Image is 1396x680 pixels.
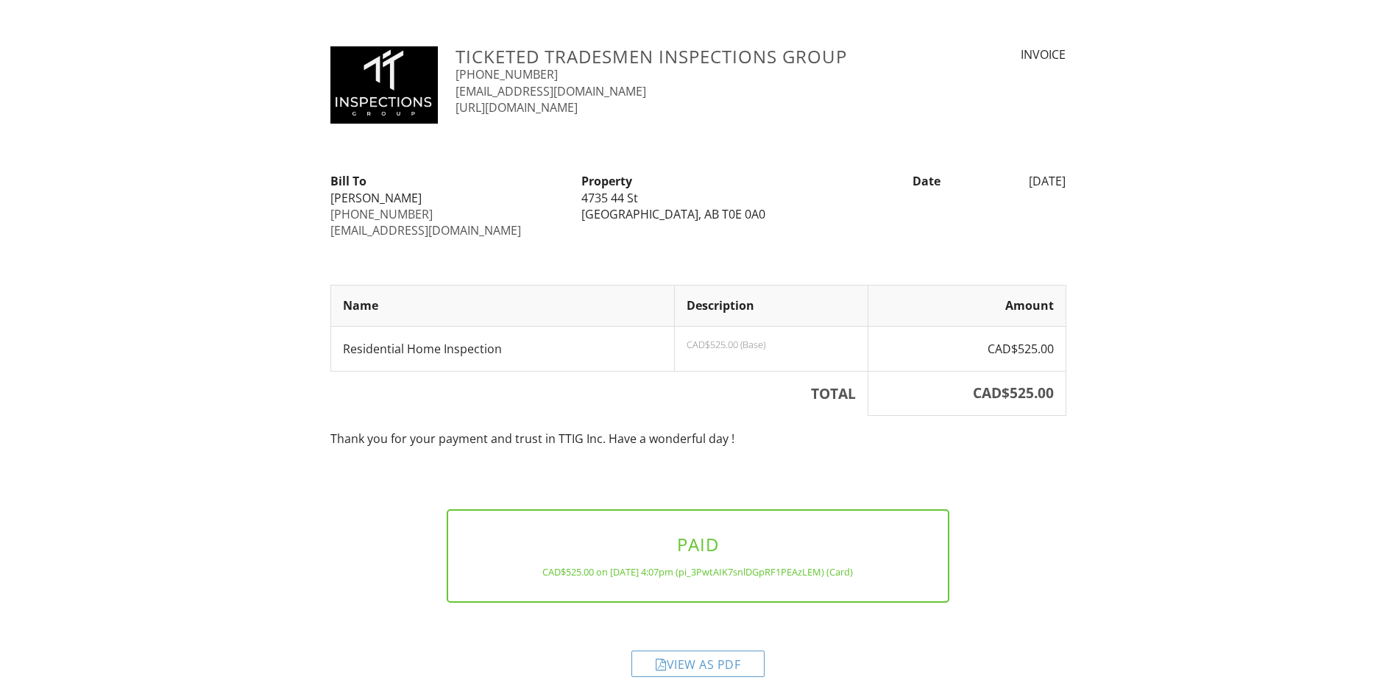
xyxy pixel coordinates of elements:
span: Residential Home Inspection [343,341,502,357]
div: CAD$525.00 on [DATE] 4:07pm (pi_3PwtAIK7snlDGpRF1PEAzLEM) (Card) [472,566,924,578]
strong: Property [581,173,632,189]
a: View as PDF [631,659,765,676]
p: Thank you for your payment and trust in TTIG Inc. Have a wonderful day ! [330,431,1066,447]
th: Description [675,286,868,326]
th: TOTAL [330,372,868,416]
div: INVOICE [895,46,1066,63]
div: 4735 44 St [581,190,815,206]
a: [EMAIL_ADDRESS][DOMAIN_NAME] [330,222,521,238]
a: [PHONE_NUMBER] [330,206,433,222]
a: [PHONE_NUMBER] [456,66,558,82]
strong: Bill To [330,173,366,189]
div: [GEOGRAPHIC_DATA], AB T0E 0A0 [581,206,815,222]
th: Name [330,286,675,326]
a: [EMAIL_ADDRESS][DOMAIN_NAME] [456,83,646,99]
td: CAD$525.00 [868,326,1066,372]
img: TT-12.jpg [330,46,439,124]
th: Amount [868,286,1066,326]
div: View as PDF [631,651,765,677]
div: Date [823,173,949,189]
a: [URL][DOMAIN_NAME] [456,99,578,116]
h3: Ticketed Tradesmen Inspections Group [456,46,877,66]
h3: PAID [472,534,924,554]
p: CAD$525.00 (Base) [687,339,856,350]
th: CAD$525.00 [868,372,1066,416]
div: [DATE] [949,173,1075,189]
div: [PERSON_NAME] [330,190,564,206]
